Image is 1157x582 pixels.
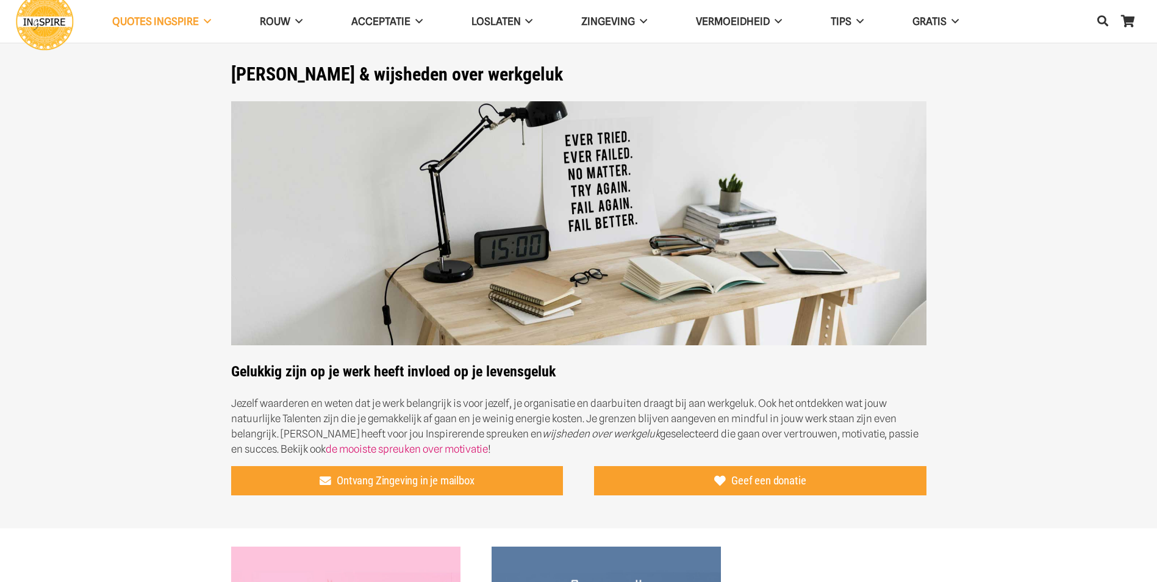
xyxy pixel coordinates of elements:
[542,428,660,440] em: wijsheden over werkgeluk
[447,6,557,37] a: Loslaten
[260,15,290,27] span: ROUW
[696,15,770,27] span: VERMOEIDHEID
[326,443,488,455] a: de mooiste spreuken over motivatie
[557,6,672,37] a: Zingeving
[231,396,926,457] p: Jezelf waarderen en weten dat je werk belangrijk is voor jezelf, je organisatie en daarbuiten dra...
[806,6,888,37] a: TIPS
[731,474,806,487] span: Geef een donatie
[672,6,806,37] a: VERMOEIDHEID
[231,101,926,346] img: Spreuken die jou motiveren voor succes - citaten over succes van ingspire
[235,6,327,37] a: ROUW
[471,15,521,27] span: Loslaten
[831,15,851,27] span: TIPS
[327,6,447,37] a: Acceptatie
[594,466,926,495] a: Geef een donatie
[231,363,556,380] strong: Gelukkig zijn op je werk heeft invloed op je levensgeluk
[88,6,235,37] a: QUOTES INGSPIRE
[351,15,410,27] span: Acceptatie
[581,15,635,27] span: Zingeving
[912,15,947,27] span: GRATIS
[888,6,983,37] a: GRATIS
[112,15,199,27] span: QUOTES INGSPIRE
[492,548,721,560] a: Betere antwoorden vinden
[231,548,460,560] a: Je zielsmissie is een ontmoeting met wat jou bevrijdt ©
[231,63,926,85] h1: [PERSON_NAME] & wijsheden over werkgeluk
[337,474,474,487] span: Ontvang Zingeving in je mailbox
[231,466,564,495] a: Ontvang Zingeving in je mailbox
[1091,7,1115,36] a: Zoeken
